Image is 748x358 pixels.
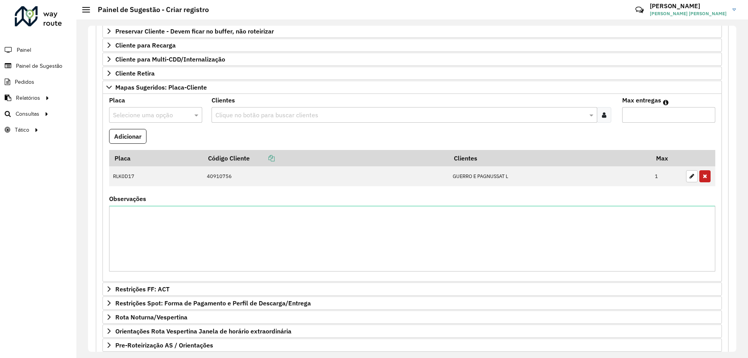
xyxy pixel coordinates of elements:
label: Max entregas [622,95,661,105]
a: Restrições Spot: Forma de Pagamento e Perfil de Descarga/Entrega [102,296,722,310]
span: Pedidos [15,78,34,86]
th: Max [651,150,682,166]
a: Cliente Retira [102,67,722,80]
span: Mapas Sugeridos: Placa-Cliente [115,84,207,90]
h3: [PERSON_NAME] [650,2,727,10]
span: Painel de Sugestão [16,62,62,70]
span: Pre-Roteirização AS / Orientações [115,342,213,348]
span: Relatórios [16,94,40,102]
span: Cliente para Recarga [115,42,176,48]
a: Mapas Sugeridos: Placa-Cliente [102,81,722,94]
span: Rota Noturna/Vespertina [115,314,187,320]
label: Placa [109,95,125,105]
label: Clientes [212,95,235,105]
span: Restrições Spot: Forma de Pagamento e Perfil de Descarga/Entrega [115,300,311,306]
a: Contato Rápido [631,2,648,18]
span: [PERSON_NAME] [PERSON_NAME] [650,10,727,17]
a: Preservar Cliente - Devem ficar no buffer, não roteirizar [102,25,722,38]
div: Mapas Sugeridos: Placa-Cliente [102,94,722,282]
span: Orientações Rota Vespertina Janela de horário extraordinária [115,328,291,334]
span: Cliente para Multi-CDD/Internalização [115,56,225,62]
button: Adicionar [109,129,146,144]
label: Observações [109,194,146,203]
h2: Painel de Sugestão - Criar registro [90,5,209,14]
a: Cliente para Recarga [102,39,722,52]
em: Máximo de clientes que serão colocados na mesma rota com os clientes informados [663,99,669,106]
span: Cliente Retira [115,70,155,76]
th: Placa [109,150,203,166]
td: GUERRO E PAGNUSSAT L [449,166,651,187]
th: Código Cliente [203,150,448,166]
span: Restrições FF: ACT [115,286,169,292]
span: Preservar Cliente - Devem ficar no buffer, não roteirizar [115,28,274,34]
a: Orientações Rota Vespertina Janela de horário extraordinária [102,324,722,338]
th: Clientes [449,150,651,166]
a: Copiar [250,154,275,162]
a: Rota Noturna/Vespertina [102,310,722,324]
span: Consultas [16,110,39,118]
a: Cliente para Multi-CDD/Internalização [102,53,722,66]
td: 40910756 [203,166,448,187]
span: Tático [15,126,29,134]
a: Pre-Roteirização AS / Orientações [102,339,722,352]
td: 1 [651,166,682,187]
td: RLK0D17 [109,166,203,187]
span: Painel [17,46,31,54]
a: Restrições FF: ACT [102,282,722,296]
